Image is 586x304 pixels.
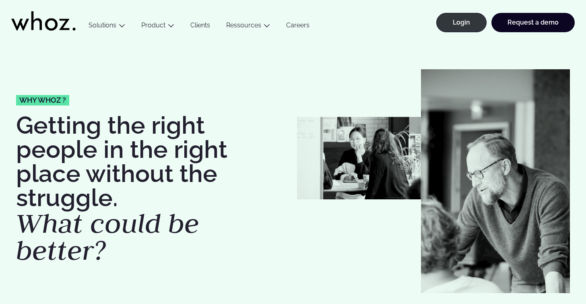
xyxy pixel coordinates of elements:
a: Careers [278,21,318,32]
a: Login [436,13,487,32]
button: Ressources [218,21,278,32]
button: Product [133,21,182,32]
img: Jean-Philippe Couturier whozzy [421,69,570,293]
em: What could be better? [16,205,199,268]
button: Solutions [80,21,133,32]
a: Request a demo [491,13,575,32]
a: Ressources [226,21,261,29]
img: Whozzies-working [297,117,421,200]
h1: Getting the right people in the right place without the struggle. [16,113,289,264]
span: Why whoz ? [19,97,66,104]
a: Clients [182,21,218,32]
a: Product [141,21,165,29]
